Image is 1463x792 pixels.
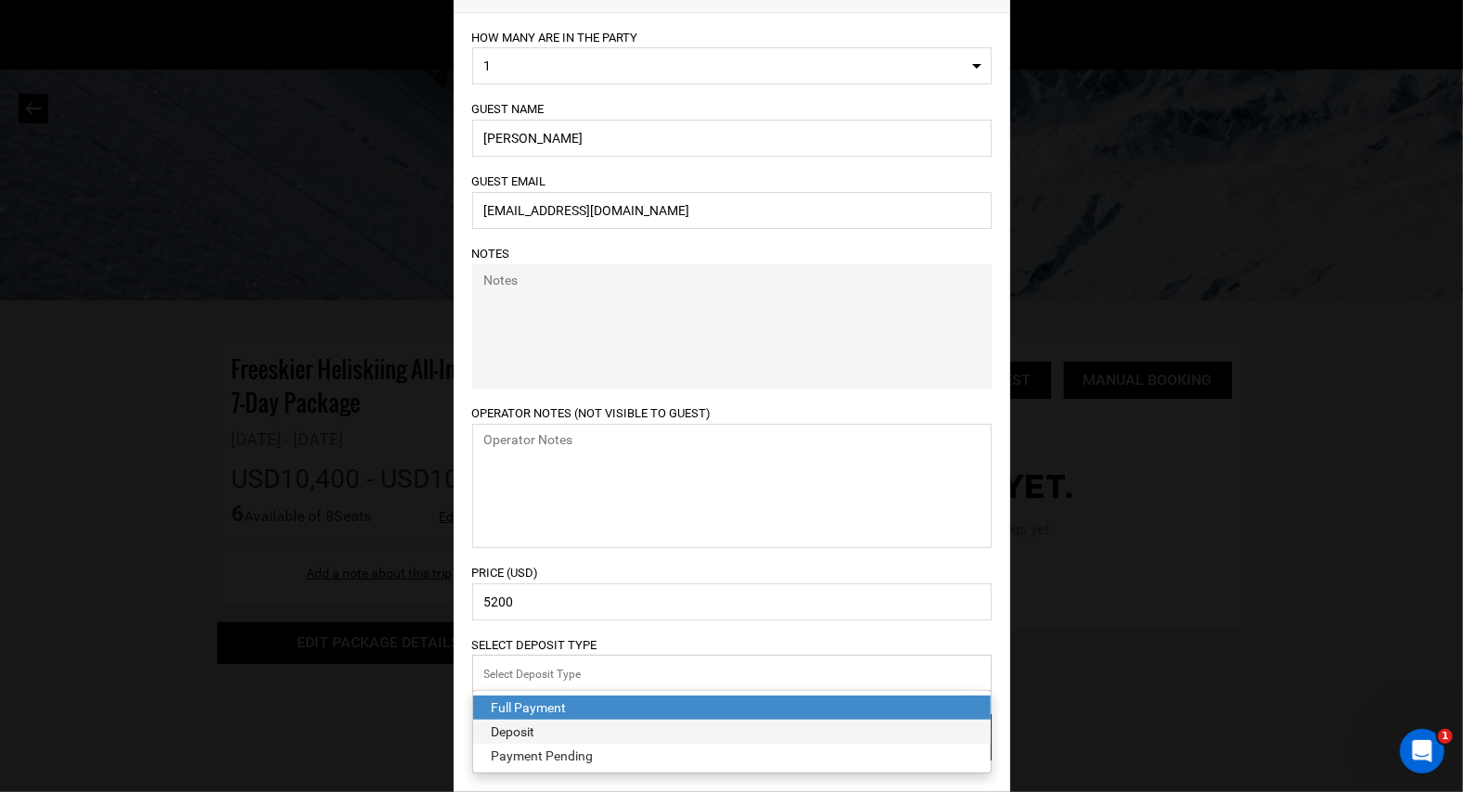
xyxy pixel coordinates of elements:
[472,173,546,191] label: Guest Email
[472,655,992,692] input: Select box
[1400,729,1444,773] iframe: Intercom live chat
[492,722,972,741] div: Deposit
[472,120,992,157] input: Guest's Name
[472,192,992,229] input: Guest's Email
[472,405,712,423] label: Operator Notes (Not visible to guest)
[472,565,539,582] label: Price (USD)
[484,57,968,75] span: 1
[472,246,510,263] label: Notes
[492,698,972,717] div: Full Payment
[472,637,597,655] label: Select Deposit Type
[472,583,992,620] input: Price
[1438,729,1453,744] span: 1
[472,30,638,47] label: HOW MANY ARE IN THE PARTY
[472,101,545,119] label: Guest Name
[492,747,972,765] div: Payment Pending
[472,47,992,84] button: 1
